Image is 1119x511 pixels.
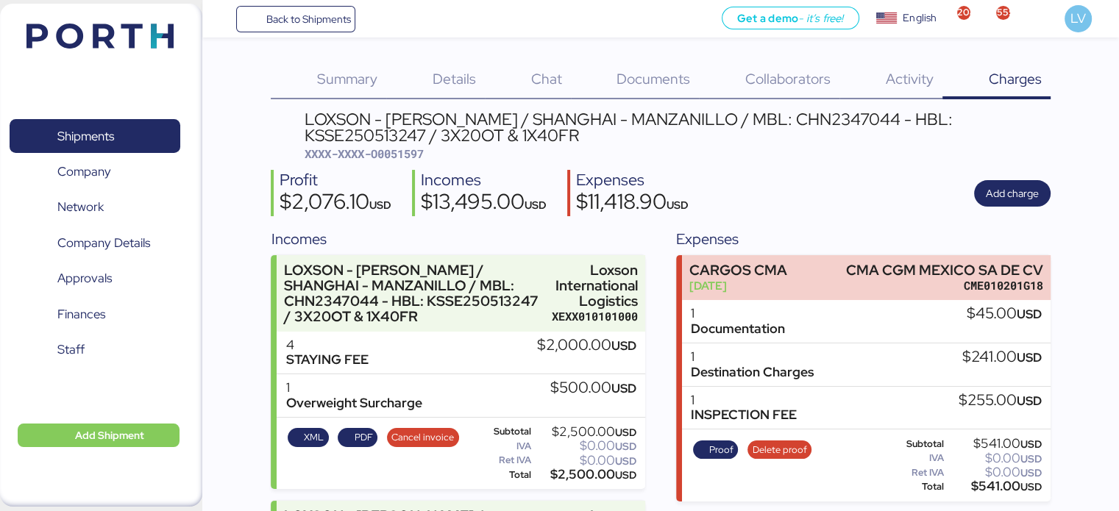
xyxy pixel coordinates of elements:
a: Staff [10,333,180,367]
div: $2,500.00 [534,469,636,480]
span: USD [667,198,689,212]
span: USD [1020,480,1042,493]
div: $0.00 [947,467,1042,478]
div: $0.00 [947,453,1042,464]
div: Documentation [691,321,785,337]
span: XXXX-XXXX-O0051597 [305,146,424,161]
div: $2,500.00 [534,426,636,437]
span: Activity [886,69,934,88]
div: English [903,10,937,26]
div: [DATE] [689,278,787,293]
div: Total [477,470,531,480]
span: Approvals [57,268,112,289]
span: USD [369,198,391,212]
span: Company Details [57,232,150,254]
a: Back to Shipments [236,6,356,32]
div: $11,418.90 [576,191,689,216]
span: Shipments [57,126,114,147]
span: USD [611,337,636,354]
span: PDF [355,429,373,446]
span: USD [615,426,636,439]
div: CME010201G18 [846,278,1043,293]
div: Overweight Surcharge [285,396,422,411]
span: Back to Shipments [266,10,350,28]
span: XML [304,429,324,446]
span: USD [615,468,636,482]
div: Destination Charges [691,365,814,380]
a: Company [10,155,180,189]
div: 1 [691,306,785,321]
div: STAYING FEE [285,352,368,368]
span: Add charge [986,185,1039,202]
div: Loxson International Logistics [552,262,638,309]
button: Add Shipment [18,424,180,447]
div: 4 [285,337,368,353]
div: Profit [280,170,391,191]
span: USD [611,380,636,396]
div: $0.00 [534,455,636,466]
div: $241.00 [962,349,1042,365]
button: Add charge [974,180,1051,207]
div: LOXSON - [PERSON_NAME] / SHANGHAI - MANZANILLO / MBL: CHN2347044 - HBL: KSSE250513247 / 3X20OT & ... [284,262,545,325]
button: PDF [338,428,377,447]
span: USD [1020,466,1042,479]
span: Collaborators [745,69,831,88]
span: Cancel invoice [391,429,454,446]
div: 1 [285,380,422,396]
a: Shipments [10,119,180,153]
div: $255.00 [959,393,1042,409]
a: Network [10,190,180,224]
span: USD [1017,349,1042,365]
div: $541.00 [947,481,1042,492]
span: Add Shipment [75,426,144,444]
div: $2,076.10 [280,191,391,216]
div: Ret IVA [883,468,945,478]
span: Finances [57,304,105,325]
div: 1 [691,393,797,408]
div: 1 [691,349,814,365]
span: Charges [988,69,1041,88]
div: Ret IVA [477,455,531,465]
a: Finances [10,298,180,332]
button: Proof [693,440,739,460]
div: XEXX010101000 [552,309,638,324]
span: Chat [530,69,561,88]
div: $500.00 [550,380,636,396]
div: $0.00 [534,440,636,451]
span: USD [615,454,636,468]
span: USD [1020,437,1042,451]
span: Company [57,161,111,182]
div: Subtotal [883,439,945,449]
span: Details [433,69,476,88]
div: Total [883,482,945,492]
span: USD [615,440,636,453]
div: $45.00 [967,306,1042,322]
div: IVA [883,453,945,463]
span: USD [525,198,547,212]
span: Staff [57,339,85,360]
span: USD [1020,452,1042,465]
span: USD [1017,306,1042,322]
div: INSPECTION FEE [691,407,797,423]
a: Company Details [10,226,180,260]
div: IVA [477,441,531,451]
div: Expenses [576,170,689,191]
div: Incomes [271,228,644,250]
span: Delete proof [753,442,807,458]
div: $541.00 [947,438,1042,449]
button: XML [288,428,329,447]
span: LV [1070,9,1085,28]
span: Network [57,196,104,218]
button: Menu [211,7,236,32]
div: LOXSON - [PERSON_NAME] / SHANGHAI - MANZANILLO / MBL: CHN2347044 - HBL: KSSE250513247 / 3X20OT & ... [305,111,1050,144]
span: Documents [617,69,690,88]
div: Subtotal [477,426,531,437]
span: Proof [709,442,733,458]
div: $2,000.00 [537,337,636,354]
a: Approvals [10,262,180,296]
div: CMA CGM MEXICO SA DE CV [846,262,1043,278]
span: USD [1017,393,1042,409]
button: Delete proof [747,440,811,460]
button: Cancel invoice [387,428,459,447]
div: Incomes [421,170,547,191]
